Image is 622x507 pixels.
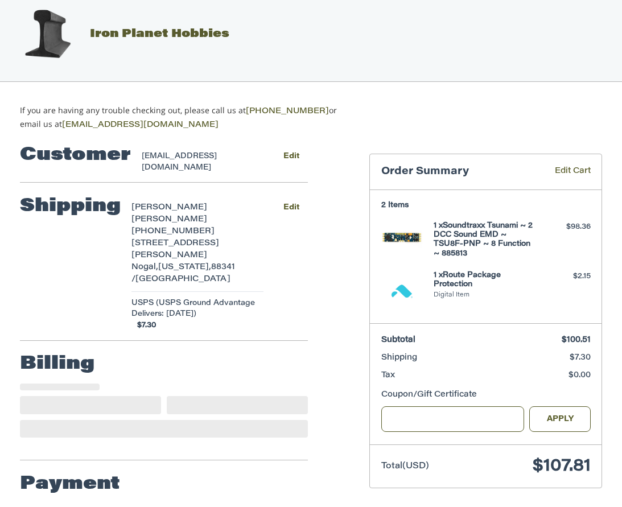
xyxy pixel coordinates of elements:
span: $100.51 [562,336,591,344]
span: [PERSON_NAME] [131,204,207,212]
h4: 1 x Soundtraxx Tsunami ~ 2 DCC Sound EMD ~ TSU8F-PNP ~ 8 Function ~ 885813 [434,221,536,258]
span: USPS (USPS Ground Advantage Delivers: [DATE]) [131,298,263,320]
span: $7.30 [131,320,156,331]
span: $0.00 [569,372,591,380]
span: [GEOGRAPHIC_DATA] [135,275,230,283]
h3: 2 Items [381,201,591,210]
a: [EMAIL_ADDRESS][DOMAIN_NAME] [62,121,219,129]
input: Gift Certificate or Coupon Code [381,406,524,432]
span: $7.30 [570,354,591,362]
h2: Shipping [20,195,121,218]
h3: Order Summary [381,166,530,179]
div: [EMAIL_ADDRESS][DOMAIN_NAME] [142,151,252,173]
span: Tax [381,372,395,380]
button: Apply [529,406,591,432]
li: Digital Item [434,291,536,300]
button: Edit [274,199,308,216]
span: $107.81 [533,458,591,475]
div: Coupon/Gift Certificate [381,389,591,401]
span: Total (USD) [381,462,429,471]
div: $2.15 [538,271,591,282]
img: Iron Planet Hobbies [19,6,76,63]
div: $98.36 [538,221,591,233]
span: [STREET_ADDRESS][PERSON_NAME] [131,240,219,259]
span: Shipping [381,354,417,362]
h2: Billing [20,353,94,376]
span: Nogal, [131,263,158,271]
a: Edit Cart [530,166,591,179]
h2: Payment [20,473,120,496]
button: Edit [274,148,308,164]
h2: Customer [20,144,131,167]
span: [PERSON_NAME] [131,216,207,224]
h4: 1 x Route Package Protection [434,271,536,290]
a: Iron Planet Hobbies [7,28,229,40]
p: If you are having any trouble checking out, please call us at or email us at [20,104,353,131]
a: [PHONE_NUMBER] [246,108,329,116]
span: [PHONE_NUMBER] [131,228,215,236]
span: Iron Planet Hobbies [90,28,229,40]
span: Subtotal [381,336,415,344]
span: [US_STATE], [158,263,211,271]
